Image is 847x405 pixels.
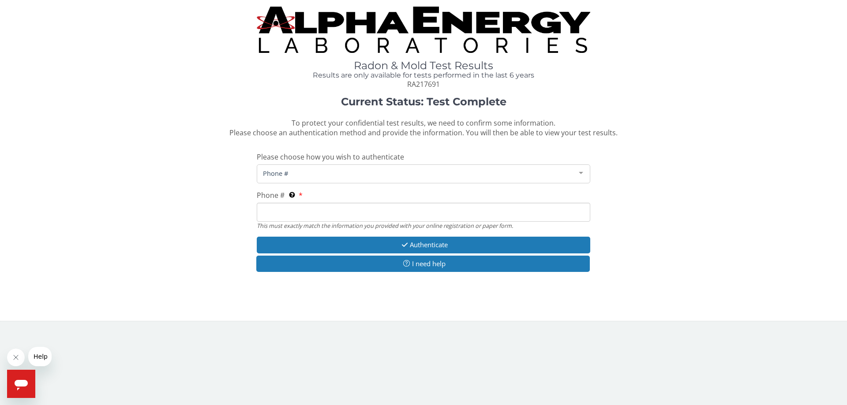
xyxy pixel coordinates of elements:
[257,152,404,162] span: Please choose how you wish to authenticate
[257,71,590,79] h4: Results are only available for tests performed in the last 6 years
[28,347,52,366] iframe: Message from company
[407,79,440,89] span: RA217691
[257,237,590,253] button: Authenticate
[257,60,590,71] h1: Radon & Mold Test Results
[256,256,590,272] button: I need help
[341,95,506,108] strong: Current Status: Test Complete
[257,7,590,53] img: TightCrop.jpg
[261,168,572,178] span: Phone #
[257,190,285,200] span: Phone #
[257,222,590,230] div: This must exactly match the information you provided with your online registration or paper form.
[7,349,25,366] iframe: Close message
[7,370,35,398] iframe: Button to launch messaging window
[229,118,618,138] span: To protect your confidential test results, we need to confirm some information. Please choose an ...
